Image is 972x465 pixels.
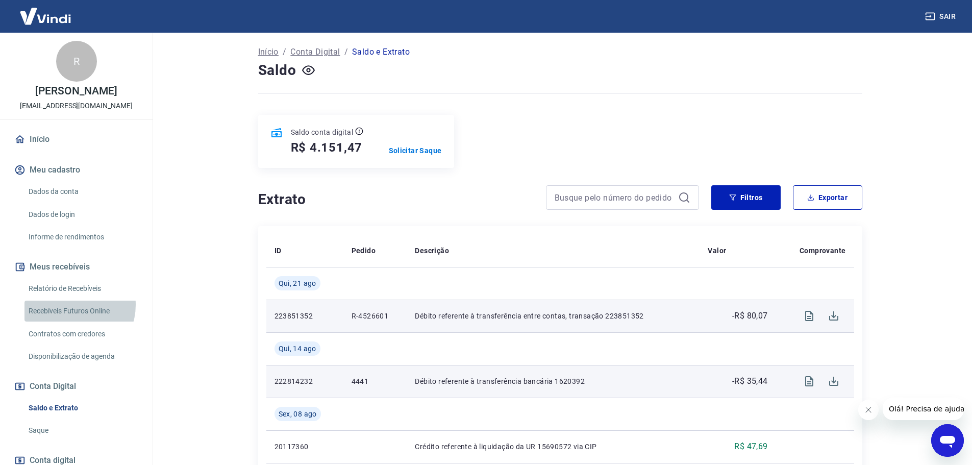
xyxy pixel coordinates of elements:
p: Descrição [415,246,449,256]
a: Recebíveis Futuros Online [24,301,140,322]
button: Meu cadastro [12,159,140,181]
a: Contratos com credores [24,324,140,345]
p: [PERSON_NAME] [35,86,117,96]
span: Qui, 21 ago [279,278,316,288]
a: Disponibilização de agenda [24,346,140,367]
a: Informe de rendimentos [24,227,140,248]
button: Filtros [711,185,781,210]
h4: Saldo [258,60,296,81]
p: 222814232 [275,376,335,386]
button: Conta Digital [12,375,140,398]
span: Visualizar [797,369,821,394]
p: / [344,46,348,58]
img: Vindi [12,1,79,32]
button: Exportar [793,185,862,210]
a: Dados da conta [24,181,140,202]
p: Comprovante [800,246,845,256]
p: ID [275,246,282,256]
span: Qui, 14 ago [279,344,316,354]
span: Download [821,369,846,394]
iframe: Mensagem da empresa [883,398,964,420]
p: R-4526601 [352,311,399,321]
p: -R$ 80,07 [732,310,768,322]
a: Solicitar Saque [389,145,442,156]
p: Pedido [352,246,376,256]
span: Sex, 08 ago [279,409,317,419]
button: Sair [923,7,960,26]
p: 223851352 [275,311,335,321]
p: R$ 47,69 [734,440,767,453]
a: Início [258,46,279,58]
button: Meus recebíveis [12,256,140,278]
a: Saldo e Extrato [24,398,140,419]
div: R [56,41,97,82]
a: Saque [24,420,140,441]
p: Débito referente à transferência bancária 1620392 [415,376,691,386]
p: 4441 [352,376,399,386]
input: Busque pelo número do pedido [555,190,674,205]
span: Olá! Precisa de ajuda? [6,7,86,15]
p: Débito referente à transferência entre contas, transação 223851352 [415,311,691,321]
p: 20117360 [275,442,335,452]
a: Conta Digital [290,46,340,58]
iframe: Fechar mensagem [858,400,879,420]
p: Valor [708,246,726,256]
p: Crédito referente à liquidação da UR 15690572 via CIP [415,442,691,452]
p: / [283,46,286,58]
a: Início [12,128,140,151]
p: [EMAIL_ADDRESS][DOMAIN_NAME] [20,101,133,111]
a: Relatório de Recebíveis [24,278,140,299]
span: Visualizar [797,304,821,328]
p: Saldo conta digital [291,127,354,137]
span: Download [821,304,846,328]
p: -R$ 35,44 [732,375,768,387]
h4: Extrato [258,189,534,210]
h5: R$ 4.151,47 [291,139,363,156]
p: Saldo e Extrato [352,46,410,58]
iframe: Botão para abrir a janela de mensagens [931,424,964,457]
a: Dados de login [24,204,140,225]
